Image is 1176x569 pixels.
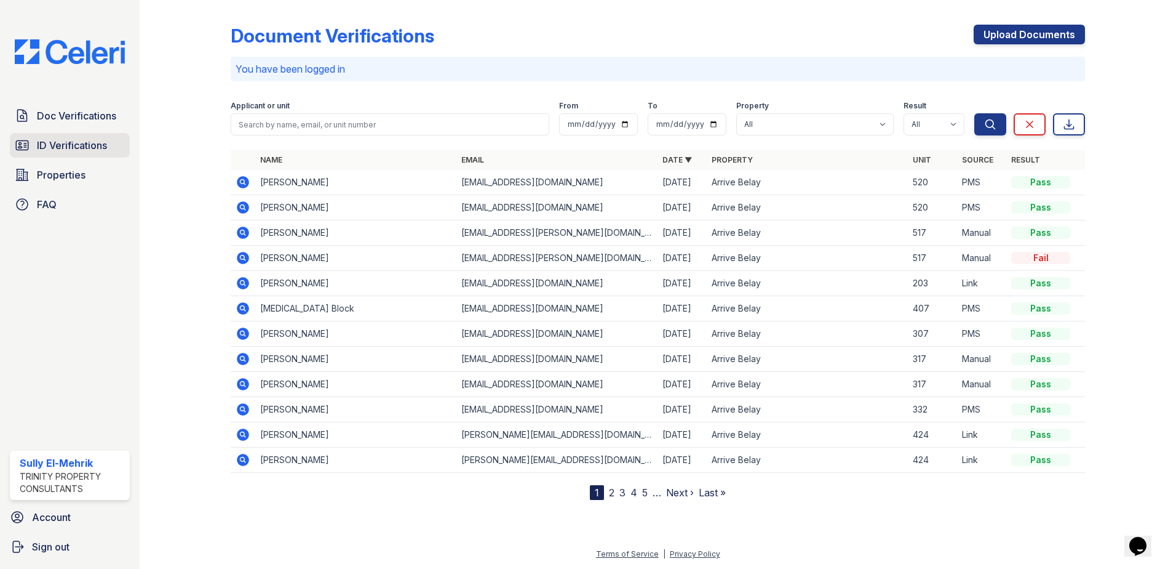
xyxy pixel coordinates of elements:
[1011,227,1070,239] div: Pass
[957,397,1006,422] td: PMS
[456,195,658,220] td: [EMAIL_ADDRESS][DOMAIN_NAME]
[456,296,658,321] td: [EMAIL_ADDRESS][DOMAIN_NAME]
[957,220,1006,246] td: Manual
[908,195,957,220] td: 520
[707,448,908,473] td: Arrive Belay
[707,195,908,220] td: Arrive Belay
[662,155,692,164] a: Date ▼
[1011,277,1070,289] div: Pass
[648,101,658,111] label: To
[962,155,993,164] a: Source
[707,347,908,372] td: Arrive Belay
[10,103,130,128] a: Doc Verifications
[456,422,658,448] td: [PERSON_NAME][EMAIL_ADDRESS][DOMAIN_NAME]
[904,101,926,111] label: Result
[658,296,707,321] td: [DATE]
[231,113,549,135] input: Search by name, email, or unit number
[957,195,1006,220] td: PMS
[658,397,707,422] td: [DATE]
[609,486,614,499] a: 2
[32,510,71,525] span: Account
[255,271,456,296] td: [PERSON_NAME]
[913,155,931,164] a: Unit
[707,271,908,296] td: Arrive Belay
[658,195,707,220] td: [DATE]
[908,271,957,296] td: 203
[908,170,957,195] td: 520
[1011,252,1070,264] div: Fail
[908,372,957,397] td: 317
[908,347,957,372] td: 317
[255,296,456,321] td: [MEDICAL_DATA] Block
[255,195,456,220] td: [PERSON_NAME]
[255,321,456,347] td: [PERSON_NAME]
[957,170,1006,195] td: PMS
[658,422,707,448] td: [DATE]
[658,321,707,347] td: [DATE]
[658,170,707,195] td: [DATE]
[619,486,626,499] a: 3
[908,220,957,246] td: 517
[236,62,1080,76] p: You have been logged in
[37,167,85,182] span: Properties
[456,321,658,347] td: [EMAIL_ADDRESS][DOMAIN_NAME]
[255,422,456,448] td: [PERSON_NAME]
[1011,176,1070,188] div: Pass
[957,271,1006,296] td: Link
[957,372,1006,397] td: Manual
[707,321,908,347] td: Arrive Belay
[255,347,456,372] td: [PERSON_NAME]
[456,448,658,473] td: [PERSON_NAME][EMAIL_ADDRESS][DOMAIN_NAME]
[707,246,908,271] td: Arrive Belay
[707,296,908,321] td: Arrive Belay
[658,448,707,473] td: [DATE]
[456,220,658,246] td: [EMAIL_ADDRESS][PERSON_NAME][DOMAIN_NAME]
[255,170,456,195] td: [PERSON_NAME]
[642,486,648,499] a: 5
[974,25,1085,44] a: Upload Documents
[908,321,957,347] td: 307
[699,486,726,499] a: Last »
[1011,353,1070,365] div: Pass
[590,485,604,500] div: 1
[1011,302,1070,315] div: Pass
[908,296,957,321] td: 407
[456,397,658,422] td: [EMAIL_ADDRESS][DOMAIN_NAME]
[957,246,1006,271] td: Manual
[37,197,57,212] span: FAQ
[10,192,130,217] a: FAQ
[707,422,908,448] td: Arrive Belay
[658,372,707,397] td: [DATE]
[658,271,707,296] td: [DATE]
[712,155,753,164] a: Property
[5,535,135,559] button: Sign out
[20,470,125,495] div: Trinity Property Consultants
[908,422,957,448] td: 424
[630,486,637,499] a: 4
[37,108,116,123] span: Doc Verifications
[5,505,135,530] a: Account
[5,39,135,64] img: CE_Logo_Blue-a8612792a0a2168367f1c8372b55b34899dd931a85d93a1a3d3e32e68fde9ad4.png
[908,246,957,271] td: 517
[456,347,658,372] td: [EMAIL_ADDRESS][DOMAIN_NAME]
[707,220,908,246] td: Arrive Belay
[456,372,658,397] td: [EMAIL_ADDRESS][DOMAIN_NAME]
[908,397,957,422] td: 332
[707,372,908,397] td: Arrive Belay
[957,422,1006,448] td: Link
[957,448,1006,473] td: Link
[663,549,665,559] div: |
[1011,378,1070,390] div: Pass
[456,246,658,271] td: [EMAIL_ADDRESS][PERSON_NAME][DOMAIN_NAME]
[1011,429,1070,441] div: Pass
[957,347,1006,372] td: Manual
[456,271,658,296] td: [EMAIL_ADDRESS][DOMAIN_NAME]
[461,155,484,164] a: Email
[37,138,107,153] span: ID Verifications
[32,539,70,554] span: Sign out
[260,155,282,164] a: Name
[255,448,456,473] td: [PERSON_NAME]
[957,296,1006,321] td: PMS
[658,347,707,372] td: [DATE]
[255,397,456,422] td: [PERSON_NAME]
